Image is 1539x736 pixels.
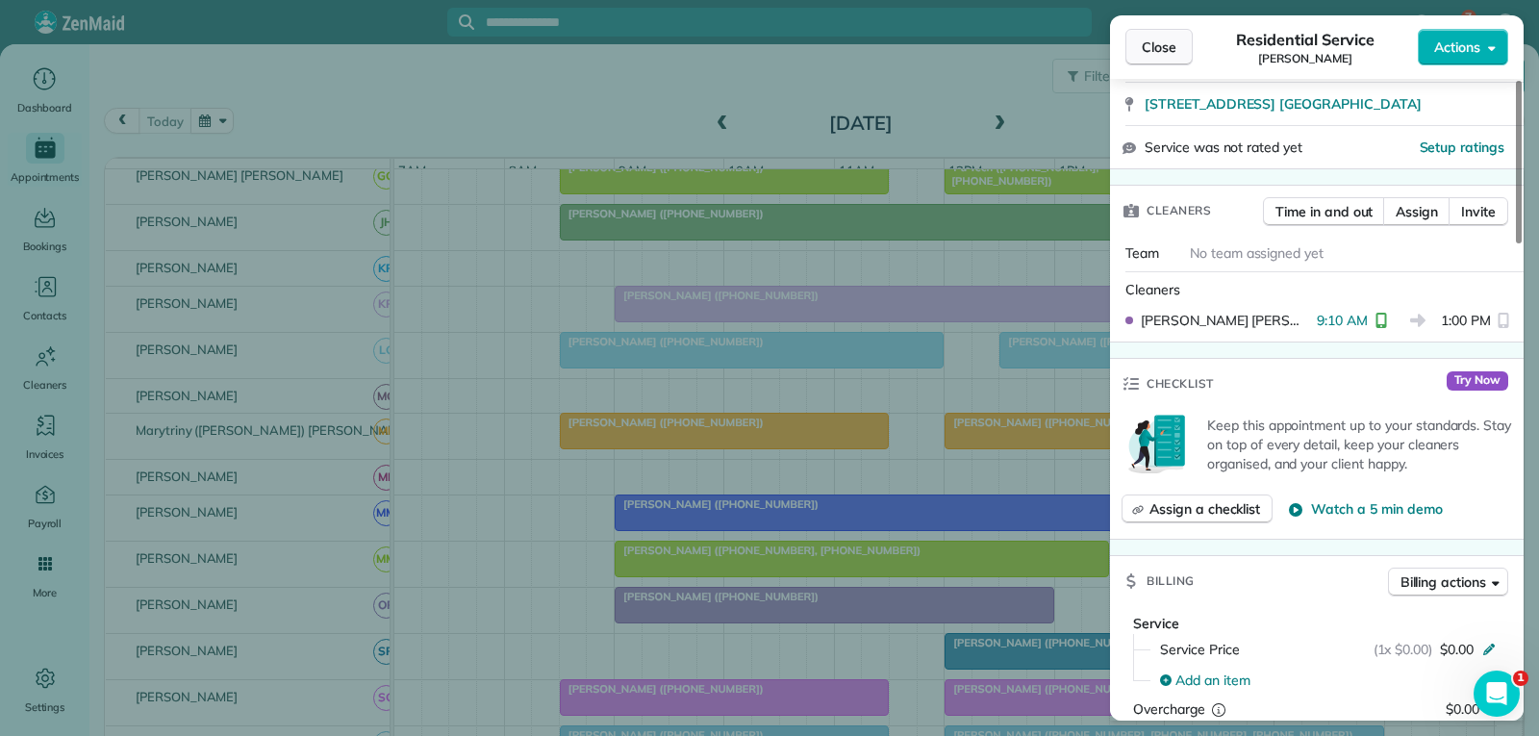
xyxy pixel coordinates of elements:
[1175,671,1250,690] span: Add an item
[1145,138,1302,158] span: Service was not rated yet
[1447,371,1508,391] span: Try Now
[1513,671,1528,686] span: 1
[1446,700,1479,718] span: $0.00
[1147,374,1214,393] span: Checklist
[1236,28,1374,51] span: Residential Service
[1145,94,1422,114] span: [STREET_ADDRESS] [GEOGRAPHIC_DATA]
[1441,311,1491,330] span: 1:00 PM
[1142,38,1176,57] span: Close
[1275,202,1373,221] span: Time in and out
[1400,572,1486,592] span: Billing actions
[1288,499,1442,519] button: Watch a 5 min demo
[1311,499,1442,519] span: Watch a 5 min demo
[1383,197,1451,226] button: Assign
[1317,311,1368,330] span: 9:10 AM
[1449,197,1508,226] button: Invite
[1125,29,1193,65] button: Close
[1207,416,1512,473] p: Keep this appointment up to your standards. Stay on top of every detail, keep your cleaners organ...
[1420,139,1505,156] span: Setup ratings
[1122,495,1273,523] button: Assign a checklist
[1434,38,1480,57] span: Actions
[1374,640,1433,659] span: (1x $0.00)
[1474,671,1520,717] iframe: Intercom live chat
[1141,311,1309,330] span: [PERSON_NAME] [PERSON_NAME]
[1396,202,1438,221] span: Assign
[1263,197,1385,226] button: Time in and out
[1147,201,1211,220] span: Cleaners
[1461,202,1496,221] span: Invite
[1420,138,1505,157] button: Setup ratings
[1125,281,1180,298] span: Cleaners
[1148,665,1508,696] button: Add an item
[1258,51,1352,66] span: [PERSON_NAME]
[1133,699,1299,719] div: Overcharge
[1190,244,1324,262] span: No team assigned yet
[1147,571,1195,591] span: Billing
[1149,499,1260,519] span: Assign a checklist
[1125,244,1159,262] span: Team
[1145,94,1512,114] a: [STREET_ADDRESS] [GEOGRAPHIC_DATA]
[1440,640,1474,659] span: $0.00
[1160,640,1240,659] span: Service Price
[1148,634,1508,665] button: Service Price(1x $0.00)$0.00
[1133,615,1179,632] span: Service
